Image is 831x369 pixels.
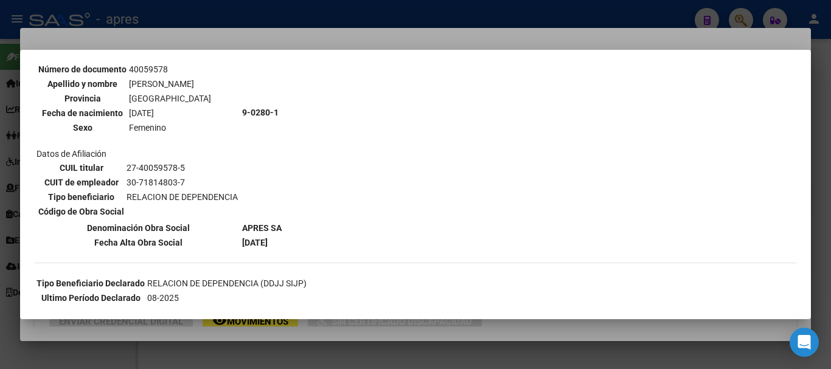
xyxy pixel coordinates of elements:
[126,176,238,189] td: 30-71814803-7
[128,121,212,134] td: Femenino
[128,92,212,105] td: [GEOGRAPHIC_DATA]
[128,77,212,91] td: [PERSON_NAME]
[38,63,127,76] th: Número de documento
[242,108,279,117] b: 9-0280-1
[126,190,238,204] td: RELACION DE DEPENDENCIA
[147,291,307,305] td: 08-2025
[38,176,125,189] th: CUIT de empleador
[38,121,127,134] th: Sexo
[36,221,240,235] th: Denominación Obra Social
[38,190,125,204] th: Tipo beneficiario
[790,328,819,357] div: Open Intercom Messenger
[126,161,238,174] td: 27-40059578-5
[147,277,307,290] td: RELACION DE DEPENDENCIA (DDJJ SIJP)
[242,223,282,233] b: APRES SA
[36,5,240,220] td: Datos personales Datos de Afiliación
[242,238,268,247] b: [DATE]
[38,77,127,91] th: Apellido y nombre
[38,92,127,105] th: Provincia
[38,161,125,174] th: CUIL titular
[38,205,125,218] th: Código de Obra Social
[128,106,212,120] td: [DATE]
[36,236,240,249] th: Fecha Alta Obra Social
[128,63,212,76] td: 40059578
[36,291,145,305] th: Ultimo Período Declarado
[38,106,127,120] th: Fecha de nacimiento
[36,277,145,290] th: Tipo Beneficiario Declarado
